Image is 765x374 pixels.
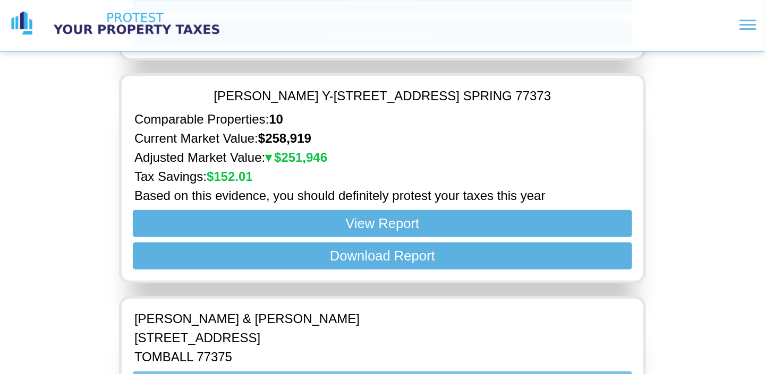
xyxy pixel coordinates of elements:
img: logo text [44,10,229,37]
p: [PERSON_NAME] Y - [STREET_ADDRESS] SPRING 77373 [214,89,551,103]
p: Based on this evidence, you should definitely protest your taxes this year [134,188,631,203]
p: TOMBALL 77375 [134,350,360,364]
strong: 10 [269,112,283,126]
p: Current Market Value: [134,131,631,146]
button: Download Report [133,242,632,269]
button: View Report [133,210,632,237]
strong: $ 251,946 [265,150,327,164]
strong: $ 152.01 [207,169,253,184]
strong: $ 258,919 [258,131,311,145]
p: [STREET_ADDRESS] [134,330,360,345]
p: Tax Savings: [134,169,631,184]
p: Comparable Properties: [134,112,631,127]
img: logo [8,10,35,37]
p: Adjusted Market Value: [134,150,631,165]
p: [PERSON_NAME] & [PERSON_NAME] [134,311,360,326]
a: logo logo text [8,10,229,37]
